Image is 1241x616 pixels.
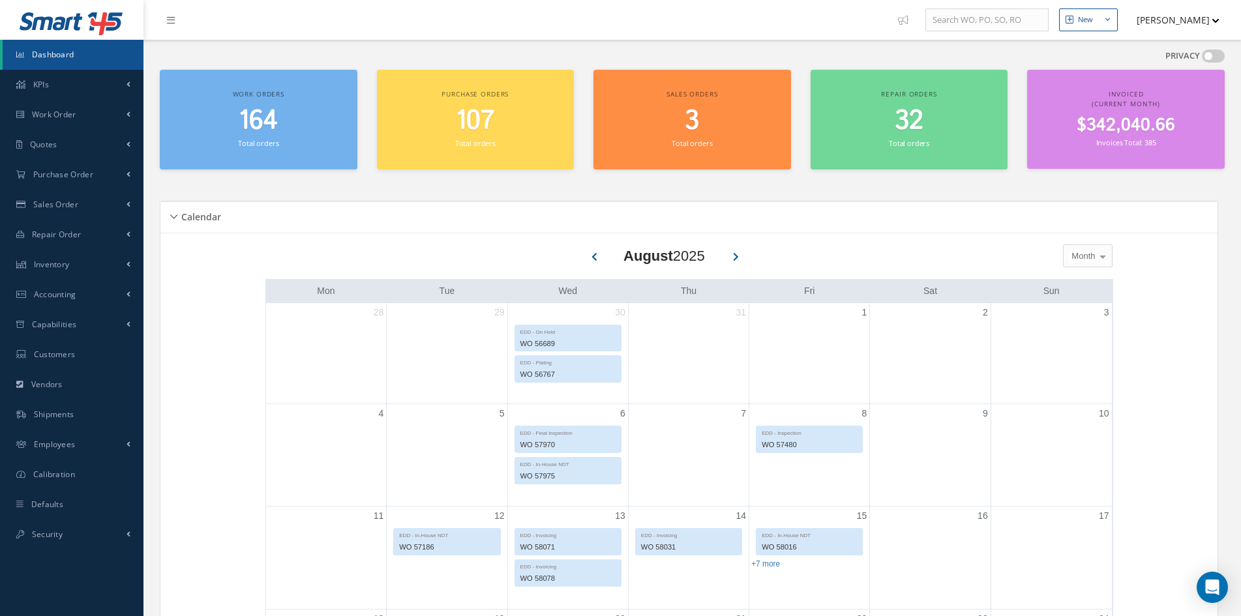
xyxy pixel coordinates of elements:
label: PRIVACY [1165,50,1200,63]
span: Customers [34,349,76,360]
td: August 9, 2025 [870,403,991,506]
h5: Calendar [177,207,221,223]
a: August 14, 2025 [734,506,749,525]
td: August 16, 2025 [870,506,991,609]
small: Total orders [455,138,496,148]
div: New [1078,14,1093,25]
a: August 9, 2025 [980,404,991,423]
span: Purchase orders [441,89,509,98]
td: August 7, 2025 [628,403,749,506]
td: August 1, 2025 [749,303,870,404]
td: July 28, 2025 [266,303,387,404]
div: EDD - In-House NDT [515,458,621,469]
a: Purchase orders 107 Total orders [377,70,575,169]
span: Month [1068,250,1095,263]
span: Repair orders [881,89,936,98]
span: $342,040.66 [1077,113,1175,138]
div: EDD - Final Inspection [515,426,621,437]
td: August 10, 2025 [991,403,1111,506]
a: August 17, 2025 [1096,506,1112,525]
div: WO 56767 [515,367,621,382]
a: August 13, 2025 [612,506,628,525]
td: August 6, 2025 [507,403,628,506]
a: Wednesday [556,283,580,299]
a: August 1, 2025 [860,303,870,322]
small: Total orders [238,138,278,148]
a: August 6, 2025 [618,404,628,423]
div: EDD - On Hold [515,325,621,336]
td: July 31, 2025 [628,303,749,404]
span: 3 [685,102,699,139]
span: Purchase Order [33,169,93,180]
a: July 28, 2025 [371,303,387,322]
span: Capabilities [32,319,77,330]
a: August 10, 2025 [1096,404,1112,423]
a: Thursday [678,283,699,299]
a: August 5, 2025 [497,404,507,423]
a: Monday [314,283,337,299]
div: WO 57975 [515,469,621,484]
a: July 31, 2025 [734,303,749,322]
span: 107 [456,102,494,139]
span: Invoiced [1109,89,1144,98]
span: KPIs [33,79,49,90]
span: Sales Order [33,199,78,210]
a: August 16, 2025 [975,506,991,525]
td: August 8, 2025 [749,403,870,506]
td: August 2, 2025 [870,303,991,404]
span: Vendors [31,379,63,390]
a: August 7, 2025 [738,404,749,423]
a: August 3, 2025 [1101,303,1112,322]
div: EDD - In-House NDT [756,529,862,540]
span: Employees [34,439,76,450]
a: July 29, 2025 [492,303,507,322]
button: [PERSON_NAME] [1124,7,1219,33]
a: July 30, 2025 [612,303,628,322]
span: Security [32,529,63,540]
td: July 29, 2025 [387,303,507,404]
span: 32 [895,102,923,139]
b: August [623,248,673,264]
a: August 2, 2025 [980,303,991,322]
span: Quotes [30,139,57,150]
span: (Current Month) [1092,99,1160,108]
div: WO 58071 [515,540,621,555]
a: Friday [801,283,817,299]
div: EDD - Invoicing [515,560,621,571]
input: Search WO, PO, SO, RO [925,8,1049,32]
div: EDD - Plating [515,356,621,367]
a: Invoiced (Current Month) $342,040.66 Invoices Total: 385 [1027,70,1225,169]
div: WO 57480 [756,437,862,452]
a: Show 7 more events [751,559,780,568]
a: August 12, 2025 [492,506,507,525]
span: 164 [239,102,278,139]
small: Total orders [672,138,712,148]
div: EDD - Invoicing [515,529,621,540]
td: August 15, 2025 [749,506,870,609]
div: 2025 [623,245,705,267]
span: Dashboard [32,49,74,60]
a: Repair orders 32 Total orders [811,70,1008,169]
div: WO 56689 [515,336,621,351]
a: Sales orders 3 Total orders [593,70,791,169]
div: EDD - Inspection [756,426,862,437]
span: Calibration [33,469,75,480]
div: EDD - Invoicing [636,529,741,540]
td: August 17, 2025 [991,506,1111,609]
a: August 11, 2025 [371,506,387,525]
span: Inventory [34,259,70,270]
span: Shipments [34,409,74,420]
div: EDD - In-House NDT [394,529,500,540]
td: August 3, 2025 [991,303,1111,404]
span: Work orders [233,89,284,98]
td: July 30, 2025 [507,303,628,404]
a: August 4, 2025 [376,404,386,423]
div: WO 58078 [515,571,621,586]
td: August 4, 2025 [266,403,387,506]
span: Defaults [31,499,63,510]
button: New [1059,8,1118,31]
a: Saturday [921,283,940,299]
a: Dashboard [3,40,143,70]
div: WO 57970 [515,437,621,452]
td: August 13, 2025 [507,506,628,609]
